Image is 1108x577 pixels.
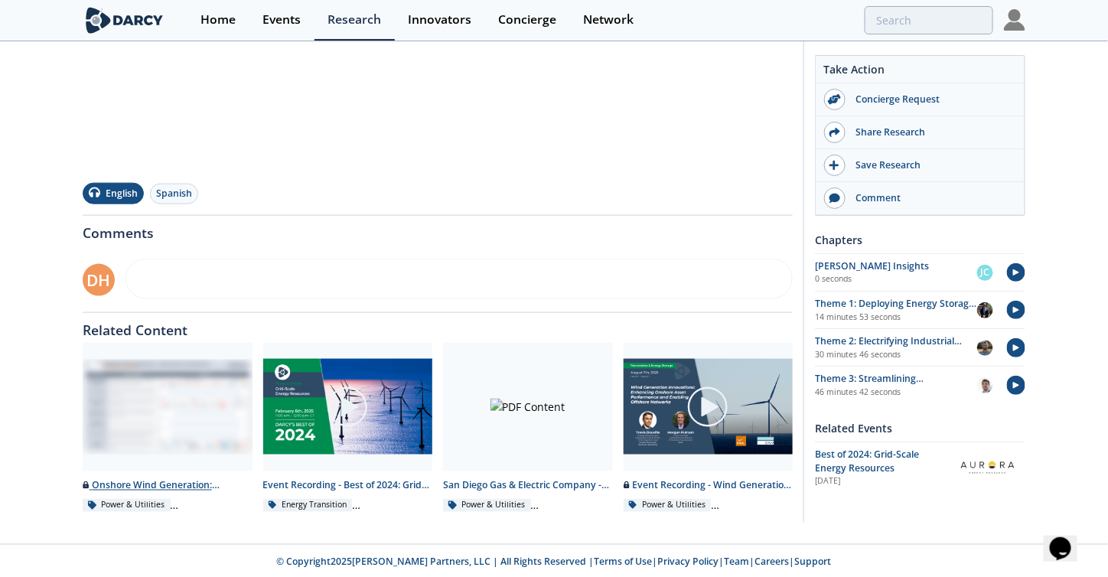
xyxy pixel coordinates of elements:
img: play-chapters.svg [1007,263,1026,282]
div: Home [200,14,236,26]
a: Terms of Use [595,556,653,569]
a: Support [795,556,832,569]
p: 0 seconds [815,273,977,285]
div: Related Content [83,313,793,337]
img: play-chapters.svg [1007,301,1026,320]
div: [DATE] [815,475,950,487]
img: 52fa3c0a-defa-40fe-9a1e-e08f1605cdb1 [977,302,993,318]
p: 46 minutes 42 seconds [815,386,977,399]
img: play-chapters.svg [1007,376,1026,395]
p: 30 minutes 46 seconds [815,349,977,361]
div: Concierge Request [846,93,1017,106]
a: Careers [755,556,790,569]
img: play-chapters-gray.svg [686,386,729,429]
div: Theme 2: Electrifying Industrial Process Heat [815,334,977,348]
a: Privacy Policy [658,556,719,569]
span: Best of 2024: Grid-Scale Energy Resources [815,448,919,474]
div: Take Action [816,61,1025,83]
div: Theme 3: Streamlining Interconnection [815,372,977,386]
a: Team [725,556,750,569]
img: Profile [1004,9,1025,31]
div: Save Research [846,158,1017,172]
div: Onshore Wind Generation: Operations & Maintenance (O&M) - Technology Landscape [83,479,253,493]
a: Video Content Event Recording - Wind Generation Innovations: Enhancing Onshore Asset Performance ... [618,343,799,512]
div: Comment [846,191,1017,205]
div: Share Research [846,126,1017,139]
a: PDF Content San Diego Gas & Electric Company - Innovative Grid Integration: Distributed Energy Re... [438,343,618,512]
iframe: chat widget [1044,516,1093,562]
img: play-chapters.svg [1007,338,1026,357]
p: 14 minutes 53 seconds [815,311,977,324]
div: Theme 1: Deploying Energy Storage for T&D [815,297,977,311]
img: Video Content [624,359,794,455]
div: Related Events [815,415,1025,442]
a: Best of 2024: Grid-Scale Energy Resources [DATE] Aurora Energy Research [815,448,1025,488]
div: Innovators [408,14,471,26]
div: Network [583,14,634,26]
p: © Copyright 2025 [PERSON_NAME] Partners, LLC | All Rights Reserved | | | | | [24,556,1084,569]
button: Spanish [150,184,198,204]
a: Video Content Event Recording - Best of 2024: Grid-Scale Energy Resources Energy Transition [258,343,438,512]
div: Chapters [815,227,1025,253]
img: Video Content [263,359,433,455]
div: Comments [83,216,793,240]
div: [PERSON_NAME] Insights [815,259,977,273]
input: Advanced Search [865,6,993,34]
div: San Diego Gas & Electric Company - Innovative Grid Integration: Distributed Energy Resources and ... [443,479,613,493]
div: Event Recording - Wind Generation Innovations: Enhancing Onshore Asset Performance and Enabling O... [624,479,794,493]
div: Energy Transition [263,499,353,513]
div: Events [262,14,301,26]
button: English [83,183,144,204]
img: Aurora Energy Research [961,461,1025,474]
div: Power & Utilities [624,499,712,513]
a: Onshore Wind Generation: Operations & Maintenance (O&M) - Technology Landscape preview Onshore Wi... [77,343,258,512]
div: DH [83,264,115,296]
div: Event Recording - Best of 2024: Grid-Scale Energy Resources [263,479,433,493]
div: Research [328,14,381,26]
div: Concierge [498,14,556,26]
div: Power & Utilities [83,499,171,513]
div: Power & Utilities [443,499,531,513]
img: logo-wide.svg [83,7,166,34]
div: JC [977,265,993,281]
img: 97123058-cb8c-4b7d-96f2-94e939b3bfe9 [977,340,993,356]
img: play-chapters-gray.svg [326,386,369,429]
img: 91b2cb69-5dd5-4d11-b05d-fc200fd82ccb [977,377,993,393]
